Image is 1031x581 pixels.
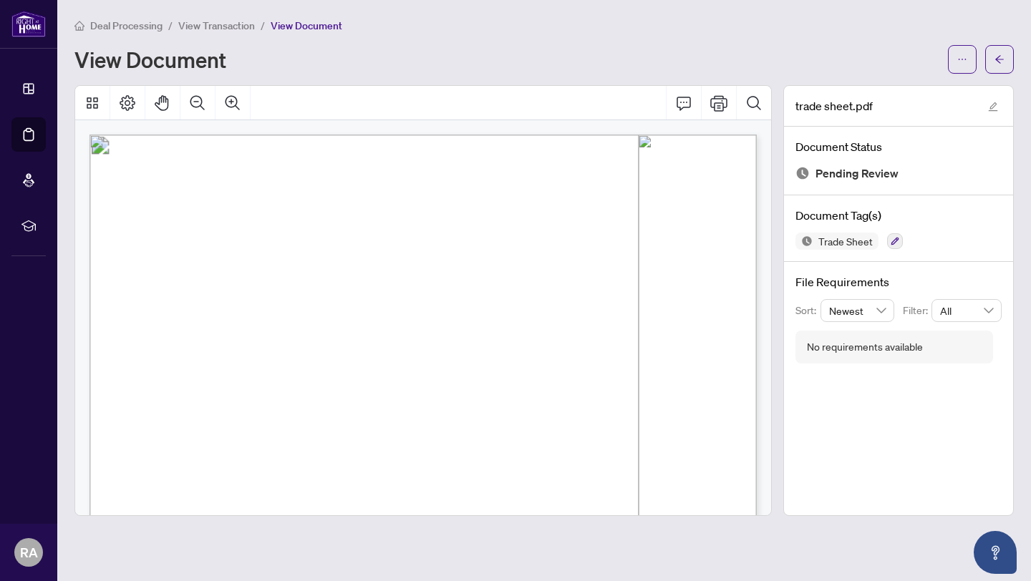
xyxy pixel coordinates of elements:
[74,21,84,31] span: home
[178,19,255,32] span: View Transaction
[795,138,1002,155] h4: Document Status
[20,542,38,562] span: RA
[829,300,886,321] span: Newest
[940,300,993,321] span: All
[795,166,810,180] img: Document Status
[168,17,173,34] li: /
[813,236,878,246] span: Trade Sheet
[795,97,873,114] span: trade sheet.pdf
[903,303,931,318] p: Filter:
[90,19,163,32] span: Deal Processing
[261,17,265,34] li: /
[957,54,967,64] span: ellipsis
[795,233,813,250] img: Status Icon
[795,273,1002,290] h4: File Requirements
[807,339,923,355] div: No requirements available
[988,102,998,112] span: edit
[815,164,899,183] span: Pending Review
[11,11,46,37] img: logo
[795,303,821,318] p: Sort:
[974,531,1017,574] button: Open asap
[994,54,1005,64] span: arrow-left
[271,19,342,32] span: View Document
[74,48,226,71] h1: View Document
[795,207,1002,224] h4: Document Tag(s)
